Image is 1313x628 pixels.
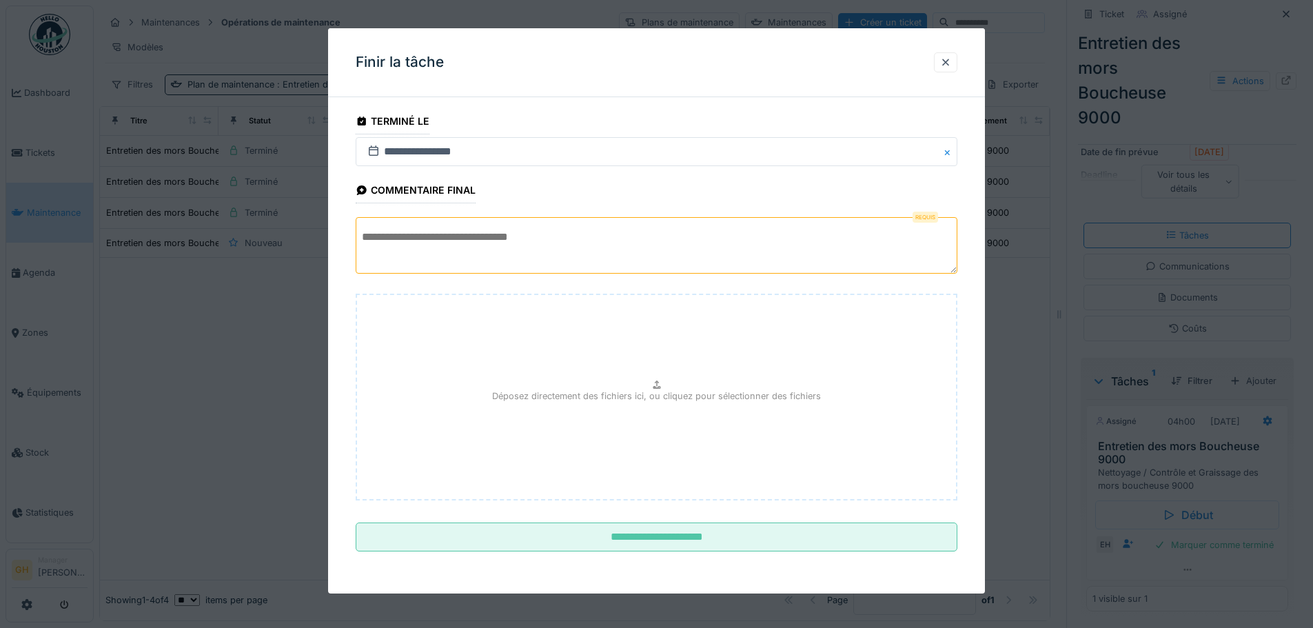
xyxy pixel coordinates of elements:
[356,111,429,134] div: Terminé le
[356,180,476,203] div: Commentaire final
[492,389,821,403] p: Déposez directement des fichiers ici, ou cliquez pour sélectionner des fichiers
[942,137,957,166] button: Close
[913,212,938,223] div: Requis
[356,54,444,71] h3: Finir la tâche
